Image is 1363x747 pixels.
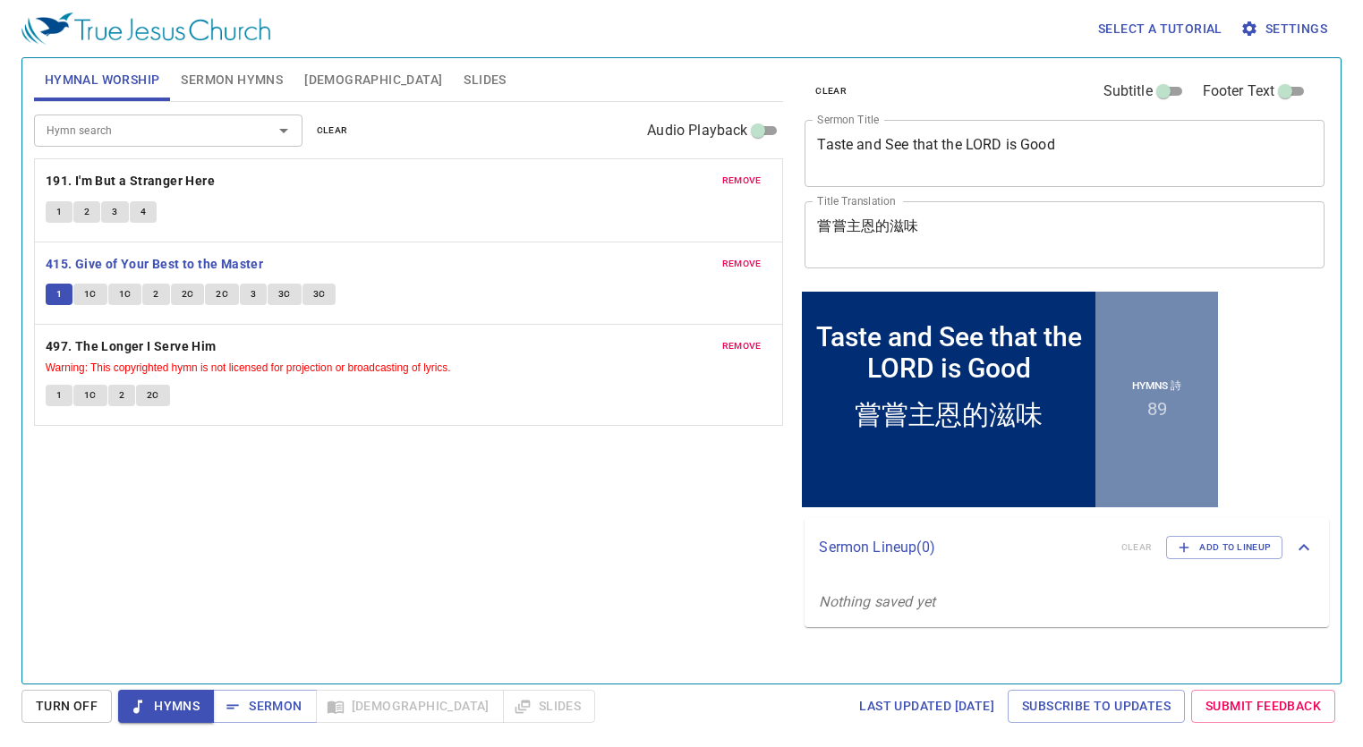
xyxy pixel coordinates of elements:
button: 2C [171,284,205,305]
button: 415. Give of Your Best to the Master [46,253,267,276]
button: remove [711,335,772,357]
span: remove [722,173,762,189]
div: Sermon Lineup(0)clearAdd to Lineup [805,518,1329,577]
span: 1C [84,387,97,403]
span: 3C [278,286,291,302]
span: Select a tutorial [1098,18,1222,40]
button: 2 [73,201,100,223]
span: 1 [56,286,62,302]
button: Add to Lineup [1166,536,1282,559]
button: Settings [1237,13,1334,46]
button: 3 [240,284,267,305]
span: clear [317,123,348,139]
span: 2 [153,286,158,302]
button: 3C [302,284,336,305]
span: Add to Lineup [1178,539,1271,556]
span: Subscribe to Updates [1022,695,1171,717]
span: Settings [1244,18,1327,40]
span: 2C [147,387,159,403]
span: 1 [56,204,62,220]
textarea: Taste and See that the LORD is Good [817,136,1312,170]
a: Submit Feedback [1191,690,1335,723]
span: Audio Playback [647,120,747,141]
button: 497. The Longer I Serve Him [46,335,219,358]
b: 497. The Longer I Serve Him [46,335,217,358]
a: Subscribe to Updates [1008,690,1185,723]
span: 2C [182,286,194,302]
button: 1 [46,385,72,406]
button: 1C [73,284,107,305]
button: remove [711,253,772,275]
button: 2 [108,385,135,406]
b: 415. Give of Your Best to the Master [46,253,263,276]
button: Open [271,118,296,143]
span: remove [722,338,762,354]
span: Sermon [227,695,302,717]
span: 2 [119,387,124,403]
small: Warning: This copyrighted hymn is not licensed for projection or broadcasting of lyrics. [46,361,451,374]
textarea: 嘗嘗主恩的滋味 [817,217,1312,251]
button: 2C [136,385,170,406]
button: 1C [108,284,142,305]
p: Sermon Lineup ( 0 ) [819,537,1106,558]
span: 1 [56,387,62,403]
button: remove [711,170,772,191]
button: Turn Off [21,690,112,723]
img: True Jesus Church [21,13,270,45]
button: 191. I'm But a Stranger Here [46,170,218,192]
span: Hymns [132,695,200,717]
button: Sermon [213,690,316,723]
span: Turn Off [36,695,98,717]
span: Footer Text [1203,81,1275,102]
span: 2C [216,286,228,302]
span: 3 [112,204,117,220]
button: 1 [46,284,72,305]
span: Last updated [DATE] [859,695,994,717]
button: clear [306,120,359,141]
b: 191. I'm But a Stranger Here [46,170,215,192]
span: Sermon Hymns [181,69,283,91]
span: Submit Feedback [1205,695,1321,717]
button: 4 [130,201,157,223]
button: 1 [46,201,72,223]
span: Slides [464,69,506,91]
i: Nothing saved yet [819,593,935,610]
button: 2 [142,284,169,305]
button: Hymns [118,690,214,723]
button: Select a tutorial [1091,13,1230,46]
span: 3C [313,286,326,302]
span: remove [722,256,762,272]
span: Subtitle [1103,81,1153,102]
button: 2C [205,284,239,305]
button: clear [805,81,857,102]
iframe: from-child [797,287,1222,512]
span: 3 [251,286,256,302]
span: 2 [84,204,89,220]
span: [DEMOGRAPHIC_DATA] [304,69,442,91]
span: clear [815,83,847,99]
a: Last updated [DATE] [852,690,1001,723]
span: Hymnal Worship [45,69,160,91]
span: 1C [119,286,132,302]
button: 3 [101,201,128,223]
span: 4 [141,204,146,220]
span: 1C [84,286,97,302]
button: 3C [268,284,302,305]
button: 1C [73,385,107,406]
